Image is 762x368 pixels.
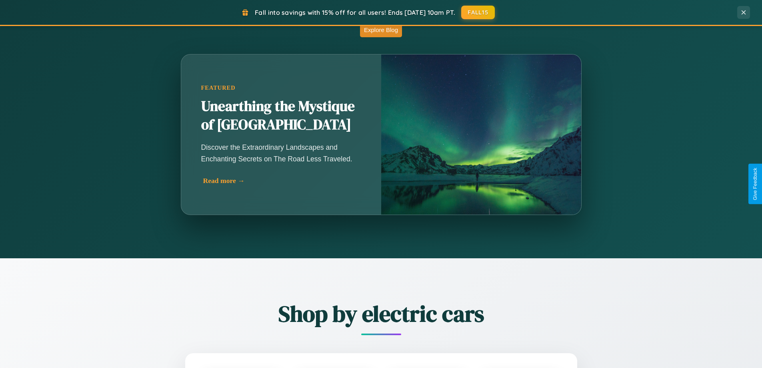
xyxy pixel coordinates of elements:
[461,6,495,19] button: FALL15
[201,84,361,91] div: Featured
[360,22,402,37] button: Explore Blog
[752,168,758,200] div: Give Feedback
[203,177,363,185] div: Read more →
[201,97,361,134] h2: Unearthing the Mystique of [GEOGRAPHIC_DATA]
[201,142,361,164] p: Discover the Extraordinary Landscapes and Enchanting Secrets on The Road Less Traveled.
[255,8,455,16] span: Fall into savings with 15% off for all users! Ends [DATE] 10am PT.
[141,298,621,329] h2: Shop by electric cars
